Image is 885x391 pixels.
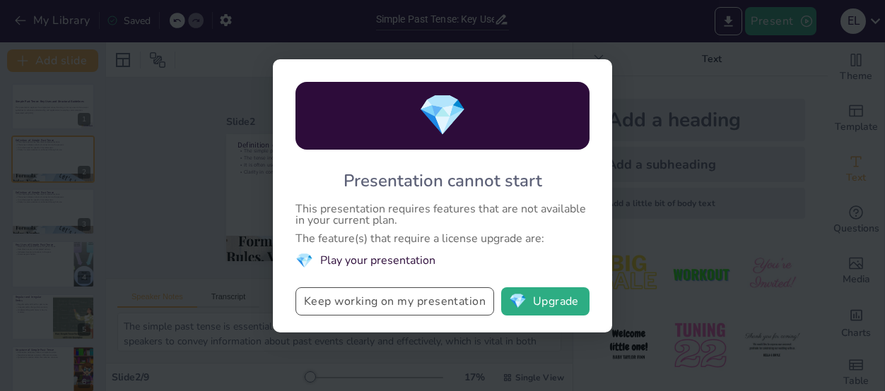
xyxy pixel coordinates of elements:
span: diamond [509,294,527,308]
li: Play your presentation [295,251,590,270]
button: Keep working on my presentation [295,287,494,315]
span: diamond [295,251,313,270]
button: diamondUpgrade [501,287,590,315]
div: This presentation requires features that are not available in your current plan. [295,203,590,226]
div: Presentation cannot start [344,169,542,192]
span: diamond [418,88,467,143]
div: The feature(s) that require a license upgrade are: [295,233,590,244]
